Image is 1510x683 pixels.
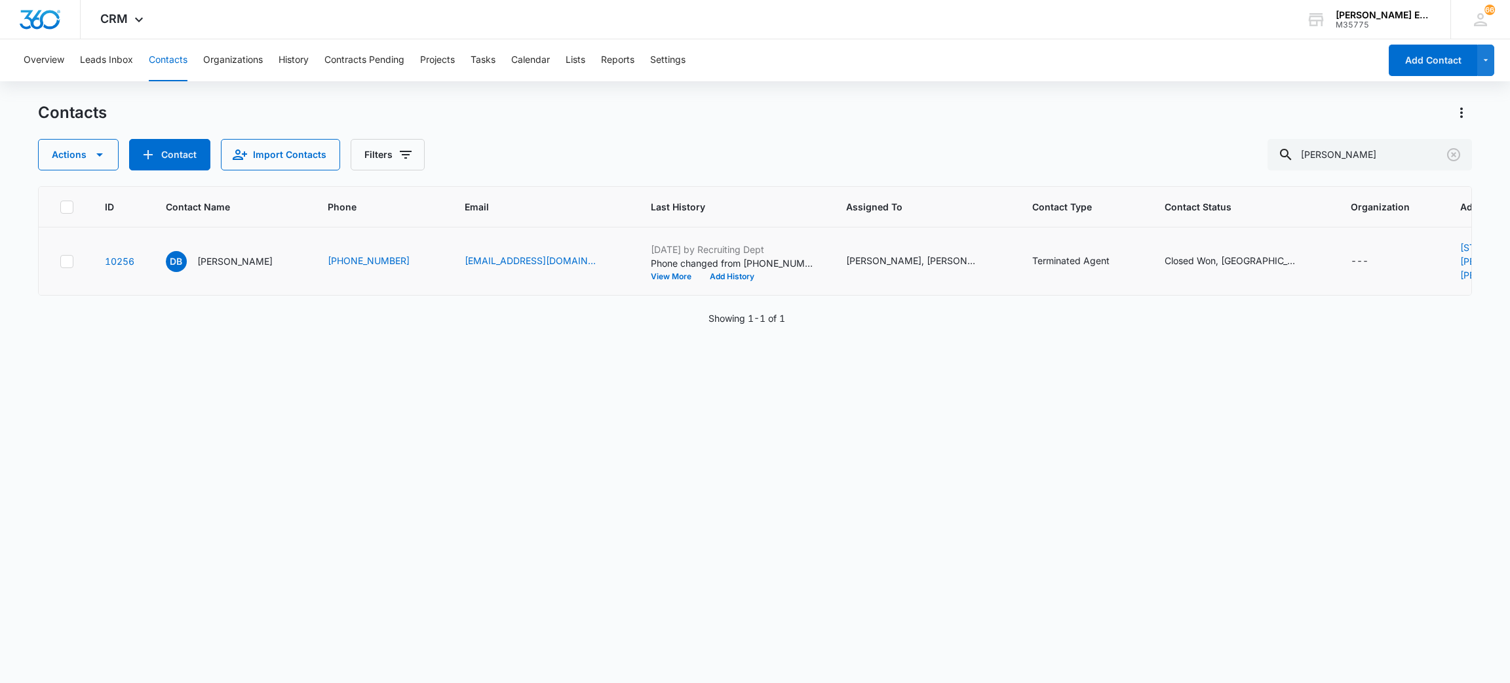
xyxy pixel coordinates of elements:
[1351,254,1368,269] div: ---
[38,139,119,170] button: Actions
[708,311,785,325] p: Showing 1-1 of 1
[471,39,495,81] button: Tasks
[1032,254,1133,269] div: Contact Type - Terminated Agent - Select to Edit Field
[1351,254,1392,269] div: Organization - - Select to Edit Field
[1484,5,1495,15] span: 66
[1032,200,1114,214] span: Contact Type
[24,39,64,81] button: Overview
[166,200,277,214] span: Contact Name
[651,256,815,270] p: Phone changed from [PHONE_NUMBER] to 8573524616.
[1351,200,1410,214] span: Organization
[149,39,187,81] button: Contacts
[1389,45,1477,76] button: Add Contact
[846,254,1001,269] div: Assigned To - Alysha Aratari, Janet Murray - Select to Edit Field
[1268,139,1472,170] input: Search Contacts
[566,39,585,81] button: Lists
[651,243,815,256] p: [DATE] by Recruiting Dept
[100,12,128,26] span: CRM
[105,256,134,267] a: Navigate to contact details page for Delilah Brown
[328,254,410,267] a: [PHONE_NUMBER]
[1032,254,1110,267] div: Terminated Agent
[203,39,263,81] button: Organizations
[38,103,107,123] h1: Contacts
[166,251,296,272] div: Contact Name - Delilah Brown - Select to Edit Field
[324,39,404,81] button: Contracts Pending
[166,251,187,272] span: DB
[1336,10,1431,20] div: account name
[105,200,115,214] span: ID
[351,139,425,170] button: Filters
[328,200,414,214] span: Phone
[601,39,634,81] button: Reports
[129,139,210,170] button: Add Contact
[465,254,596,267] a: [EMAIL_ADDRESS][DOMAIN_NAME]
[328,254,433,269] div: Phone - (857) 352-4616 - Select to Edit Field
[651,200,796,214] span: Last History
[1165,254,1296,267] div: Closed Won, [GEOGRAPHIC_DATA]-01
[701,273,764,281] button: Add History
[1165,200,1300,214] span: Contact Status
[279,39,309,81] button: History
[420,39,455,81] button: Projects
[221,139,340,170] button: Import Contacts
[1336,20,1431,29] div: account id
[465,200,600,214] span: Email
[465,254,619,269] div: Email - delilah@brownandfirm.com - Select to Edit Field
[651,273,701,281] button: View More
[1443,144,1464,165] button: Clear
[1484,5,1495,15] div: notifications count
[650,39,686,81] button: Settings
[846,200,982,214] span: Assigned To
[846,254,977,267] div: [PERSON_NAME], [PERSON_NAME]
[511,39,550,81] button: Calendar
[197,254,273,268] p: [PERSON_NAME]
[1451,102,1472,123] button: Actions
[1165,254,1319,269] div: Contact Status - Closed Won, MA-01 - Select to Edit Field
[80,39,133,81] button: Leads Inbox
